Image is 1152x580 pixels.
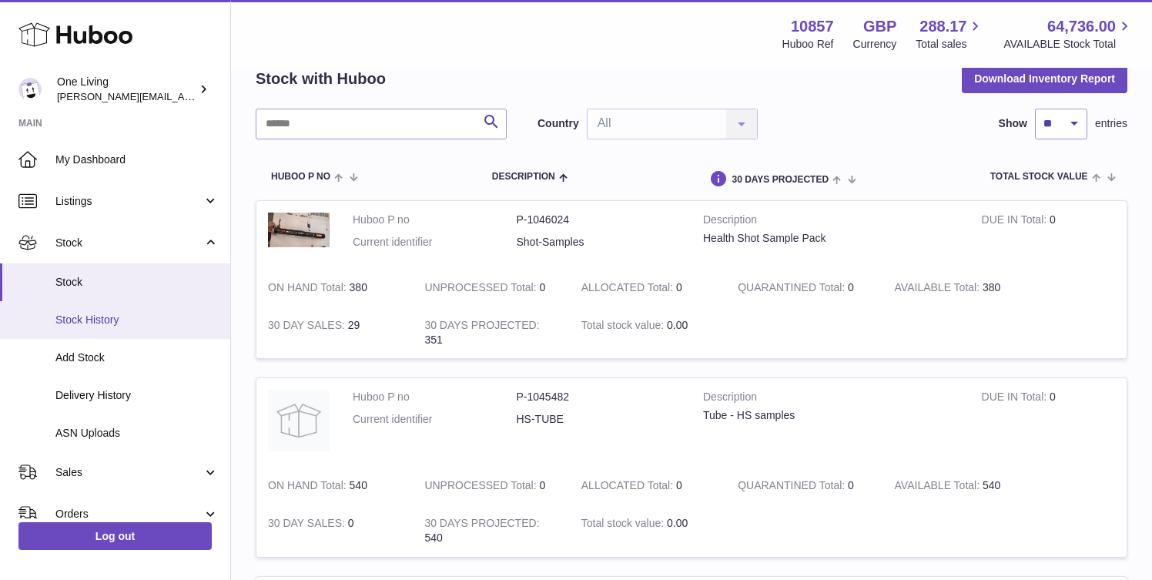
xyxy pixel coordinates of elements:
[256,467,413,505] td: 540
[895,281,983,297] strong: AVAILABLE Total
[271,172,330,182] span: Huboo P no
[256,69,386,89] h2: Stock with Huboo
[848,281,854,293] span: 0
[703,408,959,423] div: Tube - HS samples
[268,517,348,533] strong: 30 DAY SALES
[970,201,1127,269] td: 0
[982,213,1050,230] strong: DUE IN Total
[55,275,219,290] span: Stock
[883,467,1040,505] td: 540
[703,231,959,246] div: Health Shot Sample Pack
[982,391,1050,407] strong: DUE IN Total
[413,269,569,307] td: 0
[1003,16,1134,52] a: 64,736.00 AVAILABLE Stock Total
[18,78,42,101] img: Jessica@oneliving.com
[55,350,219,365] span: Add Stock
[256,269,413,307] td: 380
[413,505,569,557] td: 540
[268,479,350,495] strong: ON HAND Total
[413,307,569,359] td: 351
[703,390,959,408] strong: Description
[738,281,848,297] strong: QUARANTINED Total
[667,517,688,529] span: 0.00
[55,507,203,521] span: Orders
[962,65,1127,92] button: Download Inventory Report
[919,16,966,37] span: 288.17
[18,522,212,550] a: Log out
[55,153,219,167] span: My Dashboard
[353,213,517,227] dt: Huboo P no
[732,175,829,185] span: 30 DAYS PROJECTED
[517,412,681,427] dd: HS-TUBE
[268,319,348,335] strong: 30 DAY SALES
[703,213,959,231] strong: Description
[55,465,203,480] span: Sales
[570,269,726,307] td: 0
[863,16,896,37] strong: GBP
[853,37,897,52] div: Currency
[424,319,539,335] strong: 30 DAYS PROJECTED
[782,37,834,52] div: Huboo Ref
[57,90,309,102] span: [PERSON_NAME][EMAIL_ADDRESS][DOMAIN_NAME]
[353,390,517,404] dt: Huboo P no
[537,116,579,131] label: Country
[268,213,330,247] img: product image
[256,505,413,557] td: 0
[848,479,854,491] span: 0
[353,412,517,427] dt: Current identifier
[581,319,667,335] strong: Total stock value
[353,235,517,250] dt: Current identifier
[55,313,219,327] span: Stock History
[895,479,983,495] strong: AVAILABLE Total
[55,388,219,403] span: Delivery History
[413,467,569,505] td: 0
[268,390,330,451] img: product image
[990,172,1088,182] span: Total stock value
[55,426,219,441] span: ASN Uploads
[791,16,834,37] strong: 10857
[1095,116,1127,131] span: entries
[424,479,539,495] strong: UNPROCESSED Total
[581,517,667,533] strong: Total stock value
[1003,37,1134,52] span: AVAILABLE Stock Total
[55,194,203,209] span: Listings
[517,213,681,227] dd: P-1046024
[581,281,676,297] strong: ALLOCATED Total
[667,319,688,331] span: 0.00
[883,269,1040,307] td: 380
[492,172,555,182] span: Description
[424,517,539,533] strong: 30 DAYS PROJECTED
[517,235,681,250] dd: Shot-Samples
[424,281,539,297] strong: UNPROCESSED Total
[970,378,1127,467] td: 0
[256,307,413,359] td: 29
[916,37,984,52] span: Total sales
[55,236,203,250] span: Stock
[517,390,681,404] dd: P-1045482
[738,479,848,495] strong: QUARANTINED Total
[268,281,350,297] strong: ON HAND Total
[57,75,196,104] div: One Living
[1047,16,1116,37] span: 64,736.00
[570,467,726,505] td: 0
[581,479,676,495] strong: ALLOCATED Total
[916,16,984,52] a: 288.17 Total sales
[999,116,1027,131] label: Show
